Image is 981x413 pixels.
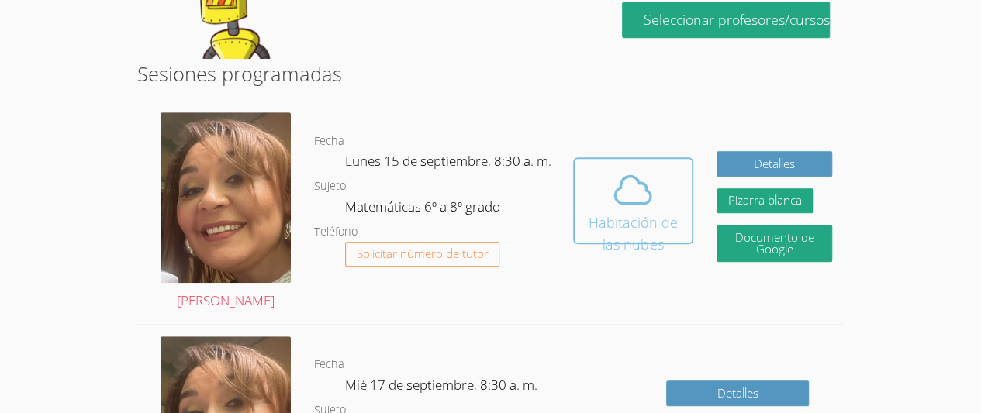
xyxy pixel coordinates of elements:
font: Detalles [754,156,795,171]
button: Solicitar número de tutor [345,242,500,267]
font: Documento de Google [734,229,813,256]
a: Detalles [717,151,832,177]
font: Sujeto [314,178,346,193]
button: Pizarra blanca [717,188,813,214]
font: Fecha [314,356,344,371]
img: IMG_0482.jpeg [161,112,291,283]
a: Detalles [666,380,809,406]
font: Pizarra blanca [728,192,802,208]
a: [PERSON_NAME] [161,112,291,311]
font: Sesiones programadas [137,60,342,87]
font: Teléfono [314,224,358,239]
button: Habitación de las nubes [573,157,693,244]
font: Habitación de las nubes [589,213,678,253]
a: Seleccionar profesores/cursos [622,2,829,38]
font: Lunes 15 de septiembre, 8:30 a. m. [345,152,551,170]
font: [PERSON_NAME] [177,291,275,309]
font: Matemáticas 6º a 8º grado [345,198,500,215]
font: Mié 17 de septiembre, 8:30 a. m. [345,376,537,394]
font: Detalles [717,385,758,401]
font: Solicitar número de tutor [357,246,489,261]
font: Fecha [314,133,344,148]
font: Seleccionar profesores/cursos [644,10,830,29]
